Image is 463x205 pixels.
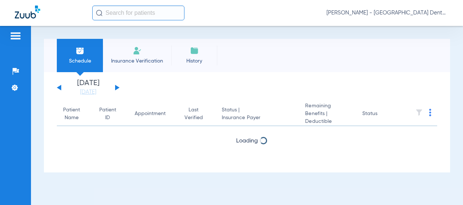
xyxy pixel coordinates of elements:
[216,102,300,126] th: Status |
[236,138,258,144] span: Loading
[184,106,210,122] div: Last Verified
[356,102,406,126] th: Status
[15,6,40,19] img: Zuub Logo
[135,110,166,118] div: Appointment
[62,57,97,65] span: Schedule
[429,109,431,116] img: group-dot-blue.svg
[99,106,123,122] div: Patient ID
[326,9,448,17] span: [PERSON_NAME] - [GEOGRAPHIC_DATA] Dental HQ
[66,80,110,96] li: [DATE]
[63,106,80,122] div: Patient Name
[76,46,84,55] img: Schedule
[92,6,184,20] input: Search for patients
[177,57,212,65] span: History
[96,10,103,16] img: Search Icon
[190,46,199,55] img: History
[10,31,21,40] img: hamburger-icon
[66,88,110,96] a: [DATE]
[415,109,423,116] img: filter.svg
[63,106,87,122] div: Patient Name
[133,46,142,55] img: Manual Insurance Verification
[184,106,203,122] div: Last Verified
[99,106,116,122] div: Patient ID
[135,110,172,118] div: Appointment
[222,114,294,122] span: Insurance Payer
[108,57,166,65] span: Insurance Verification
[299,102,356,126] th: Remaining Benefits |
[305,118,350,125] span: Deductible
